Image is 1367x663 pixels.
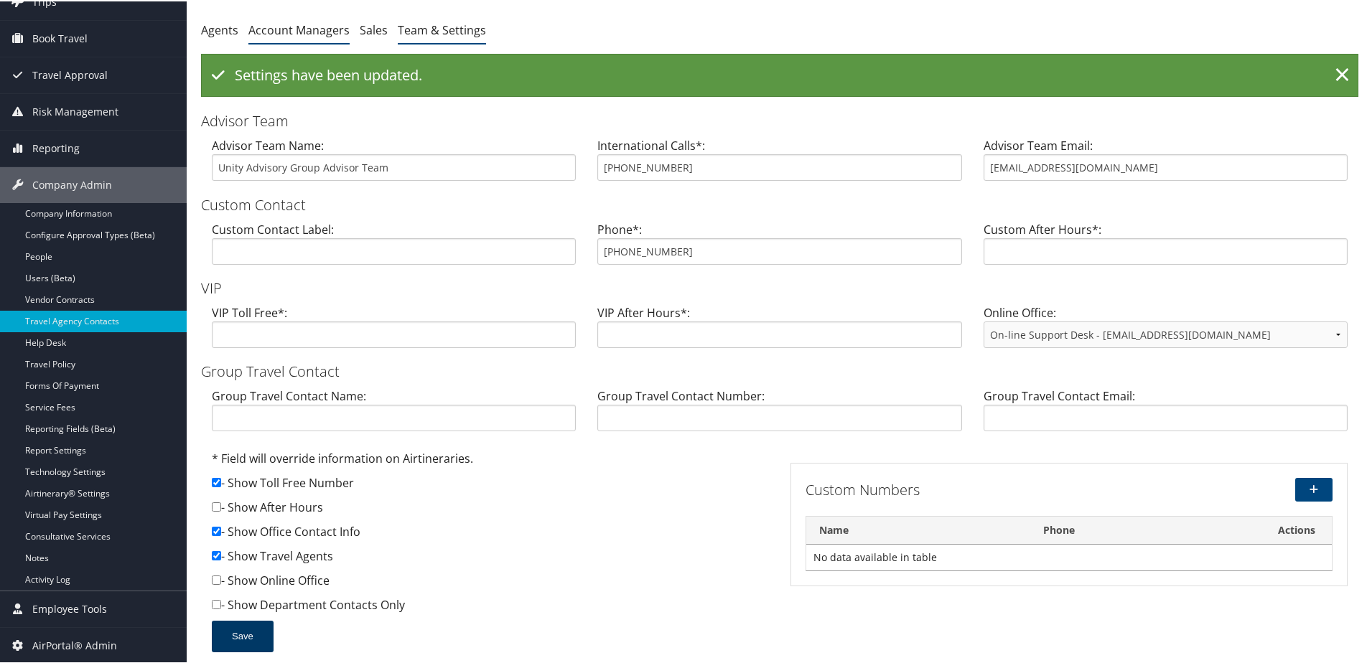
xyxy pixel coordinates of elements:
div: - Show Travel Agents [212,546,769,570]
div: - Show Online Office [212,570,769,595]
span: Risk Management [32,93,118,128]
h3: Group Travel Contact [201,360,1358,380]
a: Team & Settings [398,21,486,37]
th: Actions: activate to sort column ascending [1261,515,1332,543]
th: Phone: activate to sort column ascending [1030,515,1261,543]
a: × [1330,60,1355,88]
div: * Field will override information on Airtineraries. [212,448,769,473]
h3: Custom Numbers [806,479,1153,499]
a: Sales [360,21,388,37]
h3: Advisor Team [201,110,1358,130]
div: International Calls*: [587,136,972,191]
a: Agents [201,21,238,37]
td: No data available in table [806,543,1332,569]
a: Account Managers [248,21,350,37]
span: Book Travel [32,19,88,55]
div: Group Travel Contact Name: [201,386,587,441]
span: AirPortal® Admin [32,626,117,662]
div: VIP Toll Free*: [201,303,587,358]
div: Group Travel Contact Email: [973,386,1358,441]
div: Custom After Hours*: [973,220,1358,275]
div: - Show Department Contacts Only [212,595,769,619]
div: Phone*: [587,220,972,275]
div: Online Office: [973,303,1358,358]
div: Advisor Team Email: [973,136,1358,191]
div: Group Travel Contact Number: [587,386,972,441]
div: VIP After Hours*: [587,303,972,358]
th: Name: activate to sort column descending [806,515,1030,543]
span: Employee Tools [32,590,107,626]
div: - Show After Hours [212,497,769,522]
div: - Show Office Contact Info [212,522,769,546]
div: Settings have been updated. [201,52,1358,95]
h3: Custom Contact [201,194,1358,214]
span: Travel Approval [32,56,108,92]
div: Advisor Team Name: [201,136,587,191]
div: - Show Toll Free Number [212,473,769,497]
div: Custom Contact Label: [201,220,587,275]
h3: VIP [201,277,1358,297]
button: Save [212,619,274,651]
span: Company Admin [32,166,112,202]
span: Reporting [32,129,80,165]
